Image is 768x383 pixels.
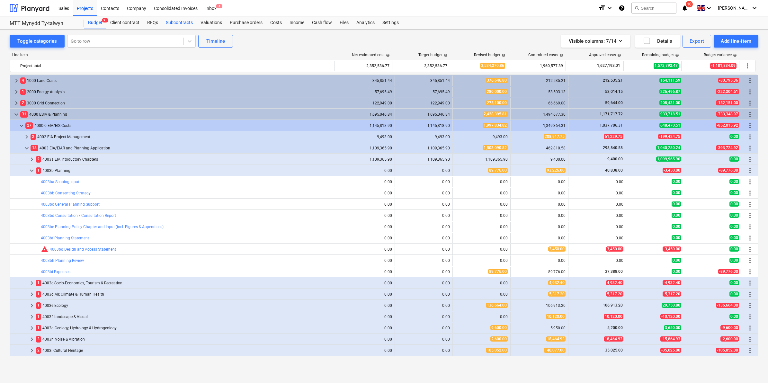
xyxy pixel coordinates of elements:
span: 89,776.00 [488,168,508,173]
div: 57,695.49 [397,90,450,94]
span: More actions [746,133,754,141]
span: keyboard_arrow_down [18,122,25,129]
div: 0.00 [455,292,508,297]
a: 4003bg Design and Access Statement [50,247,116,252]
span: keyboard_arrow_right [28,347,36,354]
div: 0.00 [397,180,450,184]
div: 4003a EIA Intoductory Chapters [36,154,334,165]
span: -3,450.00 [663,168,681,173]
span: keyboard_arrow_right [28,302,36,309]
span: 18 [31,145,38,151]
div: 89,776.00 [513,270,566,274]
div: 9,400.00 [513,157,566,162]
div: 0.00 [513,258,566,263]
span: More actions [746,99,754,107]
span: -393,724.92 [716,145,739,150]
span: 226,496.87 [659,89,681,94]
iframe: Chat Widget [736,352,768,383]
span: 93,226.00 [546,168,566,173]
div: 9,493.00 [455,135,508,139]
span: keyboard_arrow_right [28,335,36,343]
span: 0.00 [672,190,681,195]
span: More actions [746,88,754,96]
div: 1,109,365.90 [397,146,450,150]
div: Costs [266,16,286,29]
div: Visible columns : 7/14 [569,37,622,45]
span: 648,470.51 [659,123,681,128]
div: 0.00 [340,281,392,285]
span: 0.00 [729,156,739,162]
div: RFQs [143,16,162,29]
div: 4003 EIA/EIAR and Planning Application [31,143,334,153]
span: 4,932.40 [548,280,566,285]
div: 0.00 [513,180,566,184]
a: Client contract [106,16,143,29]
span: 136,664.00 [486,303,508,308]
span: 2,428,395.81 [483,111,508,117]
span: 0.00 [672,179,681,184]
span: help [616,53,621,57]
div: 0.00 [513,191,566,195]
div: 57,695.49 [340,90,392,94]
span: 208,431.00 [659,100,681,105]
span: More actions [746,178,754,186]
span: keyboard_arrow_right [28,156,36,163]
div: 1,109,365.90 [340,157,392,162]
span: 4 [216,4,222,8]
span: 1,573,793.47 [654,63,679,69]
div: Target budget [418,53,448,57]
i: keyboard_arrow_down [751,4,758,12]
div: Toggle categories [17,37,57,45]
i: keyboard_arrow_down [606,4,613,12]
div: 2000 Energy Analysis [20,87,334,97]
div: 1,145,818.90 [397,123,450,128]
span: 27 [25,122,33,129]
a: Income [286,16,308,29]
span: 4,932.40 [606,280,623,285]
div: 1000 Land Costs [20,76,334,86]
span: 1,040,280.24 [656,145,681,150]
span: -222,304.51 [716,89,739,94]
span: 1 [20,89,26,95]
div: 66,669.00 [513,101,566,105]
span: 1 [36,291,41,297]
div: Budget variance [704,53,737,57]
span: -5,317.20 [663,291,681,297]
a: Budget9+ [84,16,106,29]
div: 0.00 [571,213,623,218]
span: More actions [746,279,754,287]
div: 0.00 [397,225,450,229]
span: 2 [36,156,41,162]
button: Export [683,35,711,48]
a: 4003bi Expenses [41,270,70,274]
span: 1,627,193.01 [596,63,621,68]
div: 0.00 [397,270,450,274]
div: 0.00 [571,236,623,240]
div: 2,352,536.77 [395,61,447,71]
a: Settings [379,16,403,29]
span: 0.00 [729,291,739,297]
div: 0.00 [397,247,450,252]
span: -30,795.36 [718,78,739,83]
a: 4003bh Planning Review [41,258,84,263]
span: 59,644.00 [604,101,623,105]
span: 0.00 [729,201,739,207]
div: 0.00 [340,292,392,297]
button: Add line-item [714,35,758,48]
div: 0.00 [397,236,450,240]
div: 4003d Air, Climate & Human Health [36,289,334,299]
span: 0.00 [672,201,681,207]
div: 0.00 [397,292,450,297]
div: 4003e Ecology [36,300,334,311]
span: 4 [20,77,26,84]
span: 164,111.59 [659,78,681,83]
span: 3,450.00 [548,246,566,252]
div: 53,503.13 [513,90,566,94]
span: [PERSON_NAME] [718,5,750,11]
span: keyboard_arrow_right [23,133,31,141]
span: -89,776.00 [718,269,739,274]
div: 4000 ESIA & Planning [20,109,334,120]
div: MTT Mynydd Ty-talwyn [10,20,76,27]
div: Export [690,37,704,45]
span: More actions [746,347,754,354]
